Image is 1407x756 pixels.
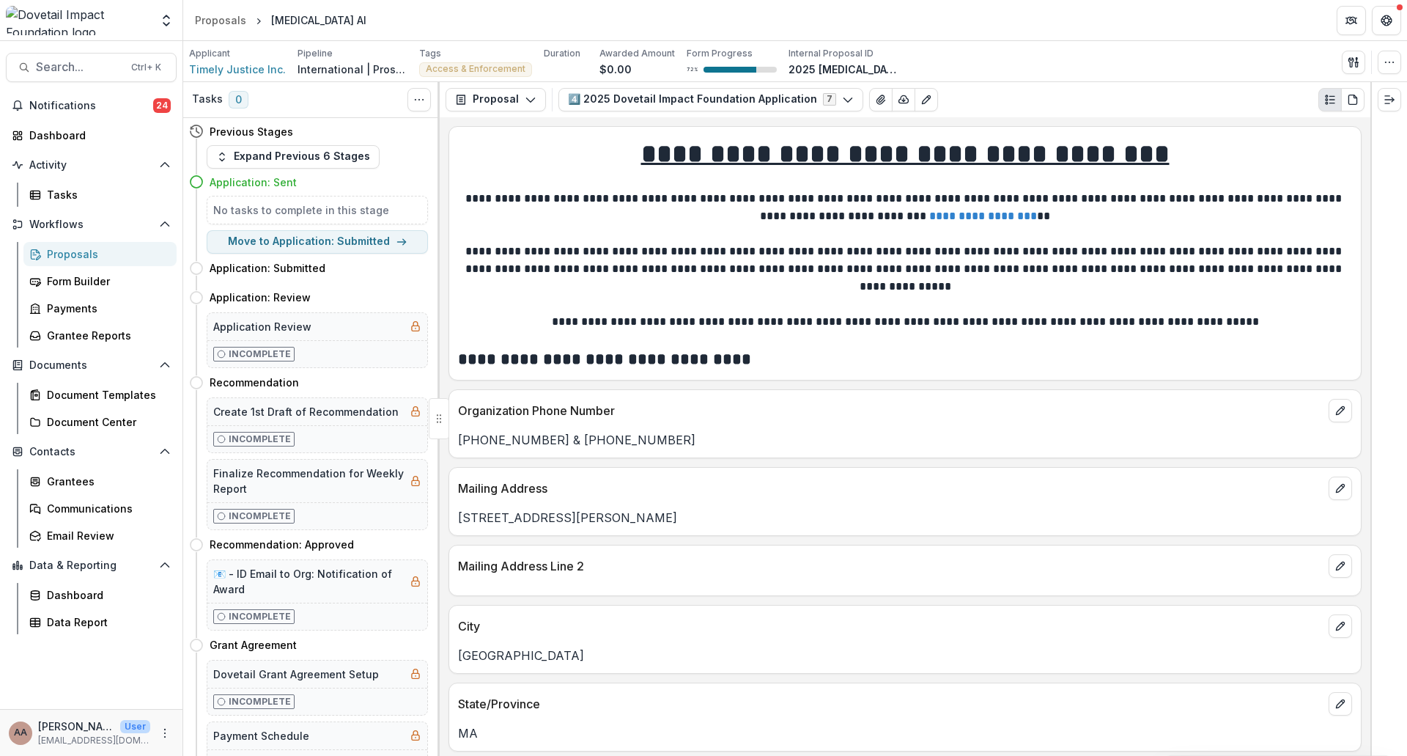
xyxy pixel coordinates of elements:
a: Email Review [23,524,177,548]
span: 0 [229,91,248,109]
span: Contacts [29,446,153,458]
p: $0.00 [599,62,632,77]
h4: Grant Agreement [210,637,297,653]
p: Incomplete [229,695,291,708]
p: [STREET_ADDRESS][PERSON_NAME] [458,509,1352,526]
p: State/Province [458,695,1323,713]
div: Data Report [47,614,165,630]
p: [GEOGRAPHIC_DATA] [458,647,1352,664]
span: Documents [29,359,153,372]
button: Partners [1337,6,1366,35]
span: Data & Reporting [29,559,153,572]
a: Tasks [23,183,177,207]
button: Proposal [446,88,546,111]
p: Awarded Amount [599,47,675,60]
p: City [458,617,1323,635]
p: Form Progress [687,47,753,60]
button: Expand Previous 6 Stages [207,145,380,169]
div: Form Builder [47,274,165,289]
button: Open Activity [6,153,177,177]
p: Incomplete [229,433,291,446]
button: PDF view [1341,88,1364,111]
a: Document Center [23,410,177,434]
button: edit [1329,692,1352,716]
h4: Recommendation [210,375,299,390]
img: Dovetail Impact Foundation logo [6,6,150,35]
a: Communications [23,496,177,521]
a: Timely Justice Inc. [189,62,286,77]
div: Document Center [47,414,165,430]
h4: Application: Sent [210,175,297,190]
h5: Dovetail Grant Agreement Setup [213,667,379,682]
a: Data Report [23,610,177,634]
p: 2025 [MEDICAL_DATA] AI - Prospect [789,62,898,77]
p: [PERSON_NAME] [PERSON_NAME] [38,719,114,734]
div: Ctrl + K [128,59,164,76]
button: Toggle View Cancelled Tasks [407,88,431,111]
h5: No tasks to complete in this stage [213,202,421,218]
a: Payments [23,296,177,320]
button: Move to Application: Submitted [207,230,428,254]
p: Incomplete [229,510,291,523]
p: Mailing Address [458,480,1323,497]
a: Proposals [23,242,177,266]
button: Open Contacts [6,440,177,463]
h3: Tasks [192,93,223,106]
button: edit [1329,554,1352,578]
p: Incomplete [229,610,291,623]
div: Grantees [47,474,165,489]
button: Open Documents [6,353,177,377]
p: Tags [419,47,441,60]
nav: breadcrumb [189,10,372,31]
button: edit [1329,614,1352,638]
button: Open Workflows [6,213,177,236]
div: Proposals [47,246,165,262]
h5: Application Review [213,319,311,334]
span: Search... [36,60,122,74]
button: Search... [6,53,177,82]
button: More [156,724,174,742]
span: 24 [153,98,171,113]
button: Plaintext view [1318,88,1342,111]
button: Open entity switcher [156,6,177,35]
p: [PHONE_NUMBER] & [PHONE_NUMBER] [458,431,1352,449]
h5: Finalize Recommendation for Weekly Report [213,466,404,496]
span: Notifications [29,100,153,112]
a: Dashboard [23,583,177,607]
h4: Recommendation: Approved [210,537,354,552]
button: View Attached Files [869,88,893,111]
div: Document Templates [47,387,165,403]
p: Pipeline [298,47,333,60]
p: Mailing Address Line 2 [458,557,1323,575]
p: International | Prospects Pipeline [298,62,407,77]
h4: Application: Submitted [210,260,325,276]
a: Grantees [23,469,177,493]
div: Proposals [195,12,246,28]
button: Notifications24 [6,94,177,117]
p: Internal Proposal ID [789,47,874,60]
p: MA [458,724,1352,742]
a: Proposals [189,10,252,31]
div: Email Review [47,528,165,543]
h5: Payment Schedule [213,728,309,744]
button: 4️⃣ 2025 Dovetail Impact Foundation Application7 [558,88,863,111]
div: Payments [47,301,165,316]
span: Workflows [29,219,153,231]
button: edit [1329,477,1352,500]
p: [EMAIL_ADDRESS][DOMAIN_NAME] [38,734,150,747]
h5: 📧 - ID Email to Org: Notification of Award [213,566,404,597]
h4: Previous Stages [210,124,293,139]
button: Expand right [1378,88,1401,111]
p: 72 % [687,65,698,75]
button: edit [1329,399,1352,422]
h5: Create 1st Draft of Recommendation [213,404,399,419]
p: User [120,720,150,733]
span: Access & Enforcement [426,64,525,74]
a: Document Templates [23,383,177,407]
button: Get Help [1372,6,1401,35]
a: Grantee Reports [23,323,177,348]
div: [MEDICAL_DATA] AI [271,12,366,28]
button: Edit as form [915,88,938,111]
p: Applicant [189,47,230,60]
